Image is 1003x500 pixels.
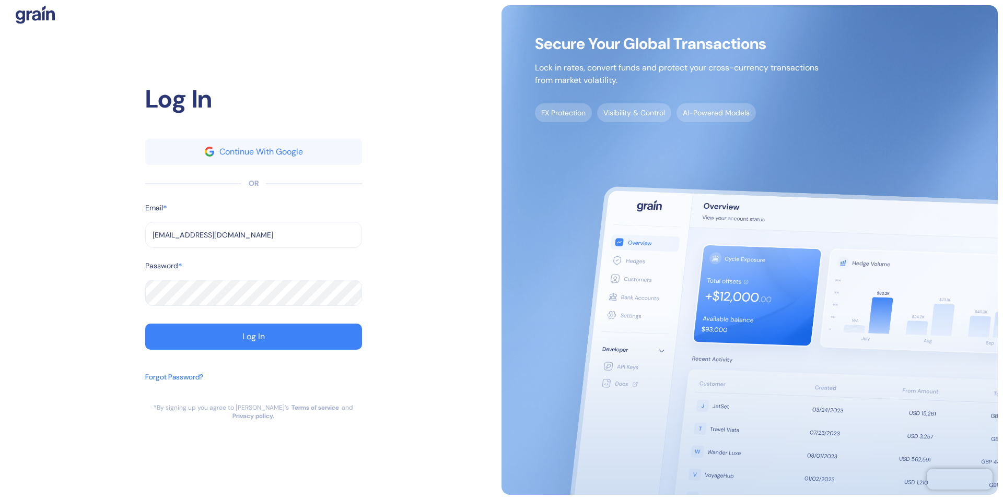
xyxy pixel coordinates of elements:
[342,403,353,412] div: and
[145,222,362,248] input: example@email.com
[249,178,259,189] div: OR
[291,403,339,412] a: Terms of service
[501,5,998,495] img: signup-main-image
[16,5,55,24] img: logo
[535,39,819,49] span: Secure Your Global Transactions
[145,139,362,165] button: googleContinue With Google
[145,203,163,213] label: Email
[145,80,362,118] div: Log In
[145,372,203,383] div: Forgot Password?
[232,412,274,420] a: Privacy policy.
[535,62,819,87] p: Lock in rates, convert funds and protect your cross-currency transactions from market volatility.
[535,103,592,122] span: FX Protection
[597,103,671,122] span: Visibility & Control
[219,148,303,156] div: Continue With Google
[927,469,993,490] iframe: Chatra live chat
[242,332,265,341] div: Log In
[154,403,289,412] div: *By signing up you agree to [PERSON_NAME]’s
[205,147,214,156] img: google
[677,103,756,122] span: AI-Powered Models
[145,324,362,350] button: Log In
[145,260,178,271] label: Password
[145,366,203,403] button: Forgot Password?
